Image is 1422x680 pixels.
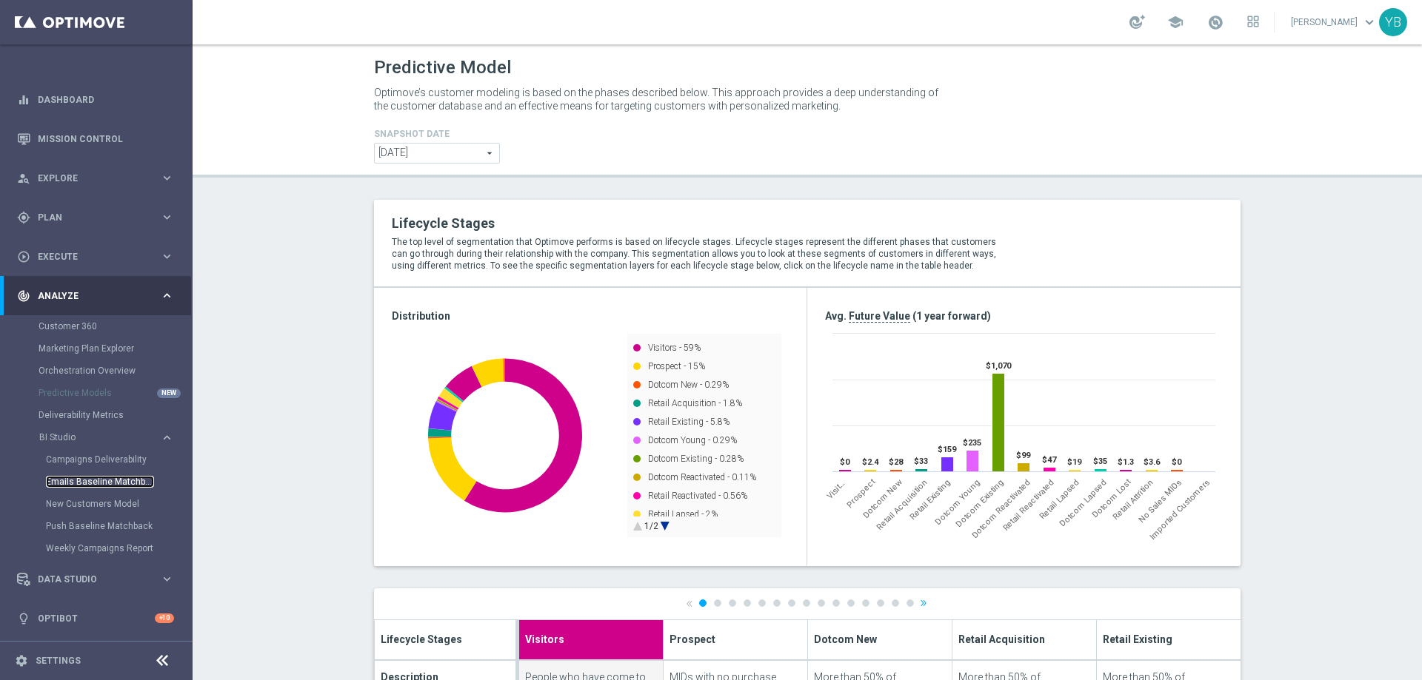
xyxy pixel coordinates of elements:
[847,599,855,607] a: 11
[160,431,174,445] i: keyboard_arrow_right
[160,572,174,586] i: keyboard_arrow_right
[39,360,191,382] div: Orchestration Overview
[39,343,154,354] a: Marketing Plan Explorer
[912,310,991,322] span: (1 year forward)
[46,448,191,471] div: Campaigns Deliverability
[155,613,174,623] div: +10
[16,251,175,263] button: play_circle_outline Execute keyboard_arrow_right
[38,599,155,638] a: Optibot
[1148,477,1212,542] span: Imported Customers
[773,599,781,607] a: 6
[907,599,914,607] a: 15
[1103,630,1172,646] span: Retail Existing
[46,537,191,559] div: Weekly Campaigns Report
[17,172,160,185] div: Explore
[16,613,175,625] button: lightbulb Optibot +10
[16,133,175,145] button: Mission Control
[714,599,721,607] a: 2
[46,493,191,515] div: New Customers Model
[374,129,500,139] h4: Snapshot Date
[648,380,729,390] text: Dotcom New - 0.29%
[17,93,30,107] i: equalizer
[892,599,899,607] a: 14
[16,94,175,106] button: equalizer Dashboard
[39,433,160,442] div: BI Studio
[908,477,952,522] span: Retail Existing
[374,57,511,78] h1: Predictive Model
[38,575,160,584] span: Data Studio
[17,599,174,638] div: Optibot
[1038,477,1081,521] span: Retail Lapsed
[46,476,154,488] a: Emails Baseline Matchback
[17,119,174,158] div: Mission Control
[16,290,175,302] button: track_changes Analyze keyboard_arrow_right
[374,86,944,112] p: Optimove’s customer modeling is based on the phases described below. This approach provides a dee...
[920,598,927,607] a: »
[845,477,878,510] span: Prospect
[958,630,1045,646] span: Retail Acquisition
[160,210,174,224] i: keyboard_arrow_right
[648,454,744,464] text: Dotcom Existing - 0.28%
[39,409,154,421] a: Deliverability Metrics
[803,599,810,607] a: 8
[39,426,191,559] div: BI Studio
[889,457,904,467] text: $28
[862,599,869,607] a: 12
[16,172,175,184] button: person_search Explore keyboard_arrow_right
[46,454,154,465] a: Campaigns Deliverability
[818,599,825,607] a: 9
[1001,477,1056,533] span: Retail Reactivated
[1042,455,1057,465] text: $47
[1118,457,1134,467] text: $1.3
[1058,477,1109,528] span: Dotcom Lapsed
[39,433,145,442] span: BI Studio
[986,361,1012,371] text: $1,070
[744,599,751,607] a: 4
[1112,477,1156,522] span: Retail Attrition
[16,212,175,223] button: gps_fixed Plan keyboard_arrow_right
[38,174,160,183] span: Explore
[686,598,693,607] a: «
[954,477,1006,529] span: Dotcom Existing
[1016,451,1031,460] text: $99
[933,477,982,526] span: Dotcom Young
[36,656,81,665] a: Settings
[38,119,174,158] a: Mission Control
[38,213,160,222] span: Plan
[849,310,910,323] span: Future Value
[16,573,175,585] button: Data Studio keyboard_arrow_right
[1289,11,1379,33] a: [PERSON_NAME]keyboard_arrow_down
[17,573,160,586] div: Data Studio
[840,457,850,467] text: $0
[824,477,848,501] span: Visitors
[17,250,160,263] div: Execute
[46,542,154,554] a: Weekly Campaigns Report
[648,491,747,501] text: Retail Reactivated - 0.56%
[1093,457,1107,466] text: $35
[46,515,191,537] div: Push Baseline Matchback
[648,509,718,519] text: Retail Lapsed - 2%
[729,599,736,607] a: 3
[814,630,877,646] span: Dotcom New
[17,80,174,119] div: Dashboard
[525,630,564,646] span: Visitors
[46,520,154,532] a: Push Baseline Matchback
[648,417,730,427] text: Retail Existing - 5.8%
[39,382,191,404] div: Predictive Models
[17,211,160,224] div: Plan
[1137,477,1184,525] span: No Sales MIDs
[17,289,30,303] i: track_changes
[17,612,30,625] i: lightbulb
[392,215,1009,232] h2: Lifecycle Stages
[1167,14,1184,30] span: school
[17,172,30,185] i: person_search
[1090,477,1132,519] span: Dotcom Lost
[758,599,766,607] a: 5
[160,289,174,303] i: keyboard_arrow_right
